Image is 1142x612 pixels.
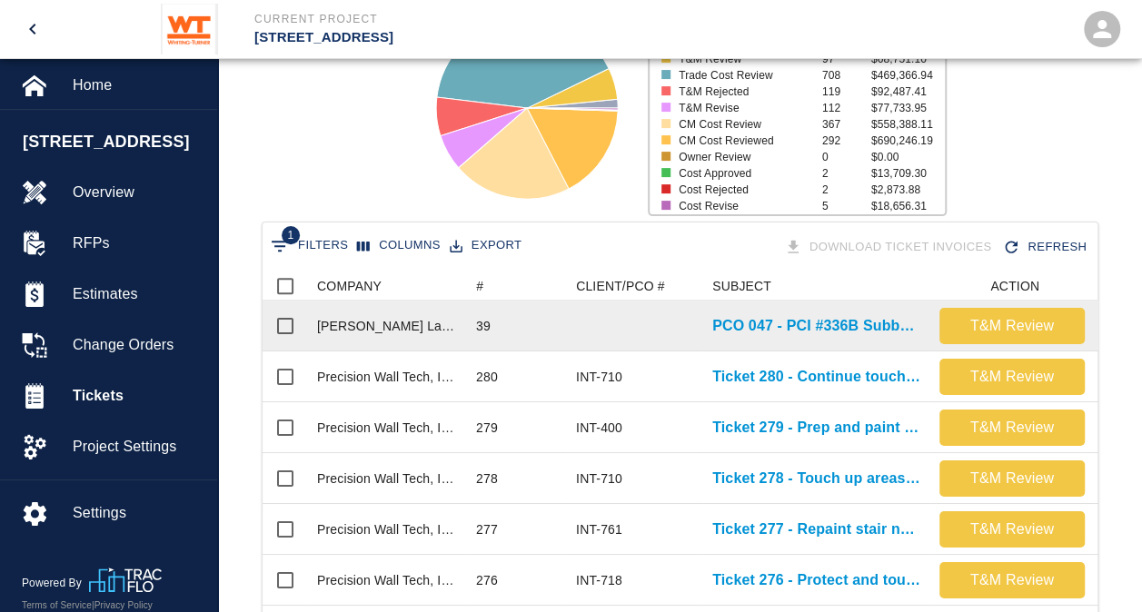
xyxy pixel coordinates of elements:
[89,568,162,592] img: TracFlo
[871,133,945,149] p: $690,246.19
[567,271,703,301] div: CLIENT/PCO #
[712,468,921,489] a: Ticket 278 - Touch up areas on level 1 and B1
[679,100,808,116] p: T&M Revise
[947,417,1077,439] p: T&M Review
[476,368,498,386] div: 280
[476,520,498,538] div: 277
[22,600,92,610] a: Terms of Service
[712,417,921,439] a: Ticket 279 - Prep and paint elevator returns on G2 level
[947,315,1077,337] p: T&M Review
[930,271,1094,301] div: ACTION
[73,283,203,305] span: Estimates
[822,100,871,116] p: 112
[679,198,808,214] p: Cost Revise
[990,271,1039,301] div: ACTION
[871,116,945,133] p: $558,388.11
[871,182,945,198] p: $2,873.88
[317,271,382,301] div: COMPANY
[254,27,670,48] p: [STREET_ADDRESS]
[353,232,445,260] button: Select columns
[94,600,153,610] a: Privacy Policy
[822,133,871,149] p: 292
[712,569,921,591] a: Ticket 276 - Protect and touch up exposed ceiling in south lobby 102
[73,385,203,407] span: Tickets
[871,165,945,182] p: $13,709.30
[679,116,808,133] p: CM Cost Review
[576,520,622,538] div: INT-761
[317,368,458,386] div: Precision Wall Tech, Inc.
[679,182,808,198] p: Cost Rejected
[73,502,203,524] span: Settings
[576,271,665,301] div: CLIENT/PCO #
[576,571,622,589] div: INT-718
[23,130,208,154] span: [STREET_ADDRESS]
[679,133,808,149] p: CM Cost Reviewed
[317,419,458,437] div: Precision Wall Tech, Inc.
[712,366,921,388] a: Ticket 280 - Continue touching up areas on floors 3, 4, 8, B1, G1
[476,469,498,488] div: 278
[476,571,498,589] div: 276
[822,67,871,84] p: 708
[161,4,218,54] img: Whiting-Turner
[998,232,1094,263] div: Refresh the list
[476,271,483,301] div: #
[73,232,203,254] span: RFPs
[712,518,921,540] a: Ticket 277 - Repaint stair nosing in stair 3
[871,100,945,116] p: $77,733.95
[1051,525,1142,612] iframe: Chat Widget
[11,7,55,51] button: open drawer
[317,571,458,589] div: Precision Wall Tech, Inc.
[947,468,1077,489] p: T&M Review
[476,317,491,335] div: 39
[254,11,670,27] p: Current Project
[947,518,1077,540] p: T&M Review
[476,419,498,437] div: 279
[679,67,808,84] p: Trade Cost Review
[703,271,930,301] div: SUBJECT
[317,317,458,335] div: Ruppert Landscaping
[822,116,871,133] p: 367
[822,182,871,198] p: 2
[871,67,945,84] p: $469,366.94
[822,149,871,165] p: 0
[317,469,458,488] div: Precision Wall Tech, Inc.
[780,232,999,263] div: Tickets download in groups of 15
[282,226,300,244] span: 1
[73,334,203,356] span: Change Orders
[467,271,567,301] div: #
[822,165,871,182] p: 2
[679,149,808,165] p: Owner Review
[73,74,203,96] span: Home
[317,520,458,538] div: Precision Wall Tech, Inc.
[73,182,203,203] span: Overview
[266,232,353,261] button: Show filters
[947,366,1077,388] p: T&M Review
[998,232,1094,263] button: Refresh
[73,436,203,458] span: Project Settings
[679,84,808,100] p: T&M Rejected
[871,149,945,165] p: $0.00
[308,271,467,301] div: COMPANY
[871,84,945,100] p: $92,487.41
[576,419,622,437] div: INT-400
[712,271,771,301] div: SUBJECT
[871,198,945,214] p: $18,656.31
[576,469,622,488] div: INT-710
[679,165,808,182] p: Cost Approved
[822,198,871,214] p: 5
[445,232,526,260] button: Export
[822,84,871,100] p: 119
[576,368,622,386] div: INT-710
[92,600,94,610] span: |
[712,315,921,337] a: PCO 047 - PCI #336B Subbase Repair at [GEOGRAPHIC_DATA]
[947,569,1077,591] p: T&M Review
[22,575,89,591] p: Powered By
